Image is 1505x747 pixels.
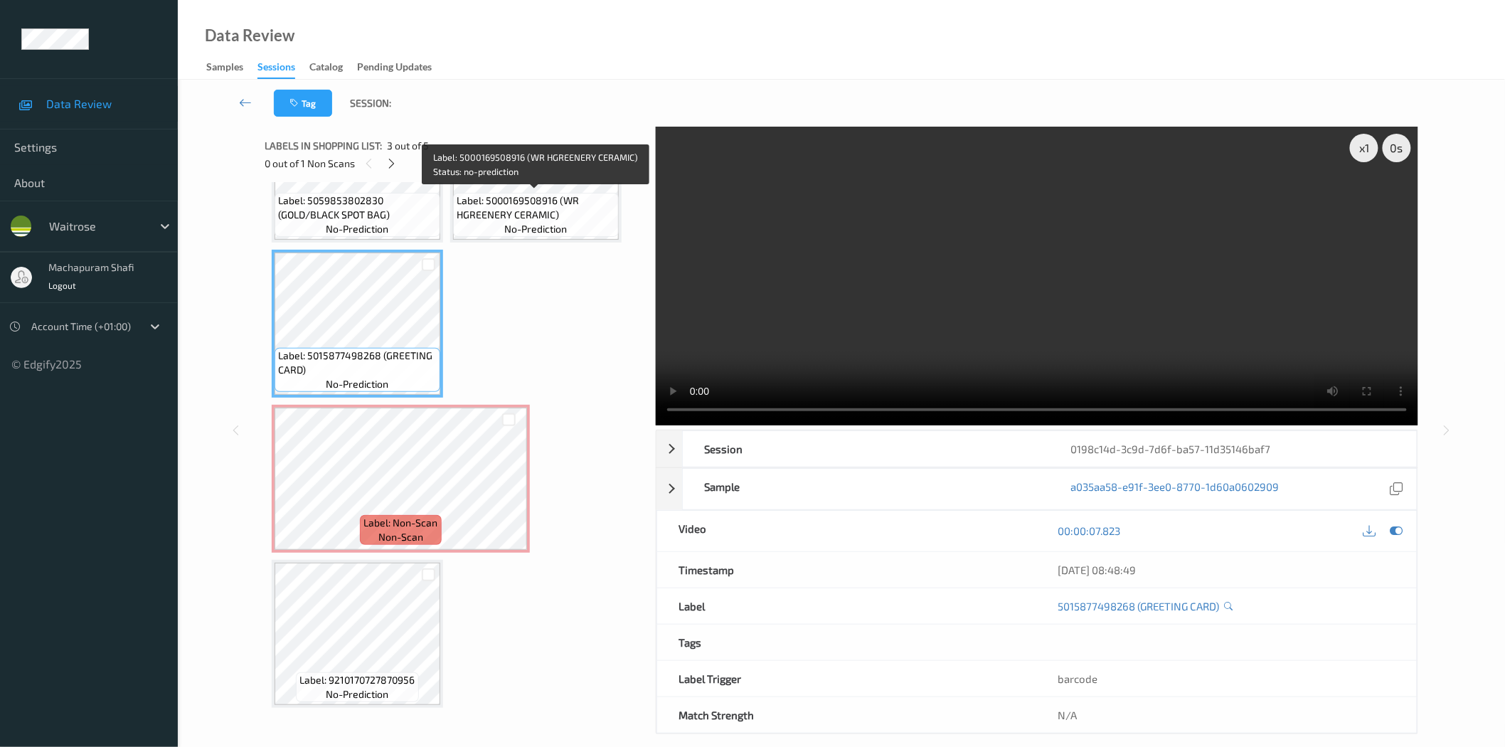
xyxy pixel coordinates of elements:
[1350,134,1378,162] div: x 1
[326,377,389,391] span: no-prediction
[1383,134,1411,162] div: 0 s
[206,58,257,78] a: Samples
[265,139,382,153] span: Labels in shopping list:
[1037,661,1417,696] div: barcode
[205,28,294,43] div: Data Review
[300,673,415,687] span: Label: 9210170727870956
[274,90,332,117] button: Tag
[1058,563,1395,577] div: [DATE] 08:48:49
[1058,599,1220,613] a: 5015877498268 (GREETING CARD)
[326,222,389,236] span: no-prediction
[1050,431,1417,467] div: 0198c14d-3c9d-7d6f-ba57-11d35146baf7
[357,58,446,78] a: Pending Updates
[1037,697,1417,733] div: N/A
[326,687,389,701] span: no-prediction
[656,430,1418,467] div: Session0198c14d-3c9d-7d6f-ba57-11d35146baf7
[683,469,1050,509] div: Sample
[278,194,437,222] span: Label: 5059853802830 (GOLD/BLACK SPOT BAG)
[657,625,1037,660] div: Tags
[309,58,357,78] a: Catalog
[657,511,1037,551] div: Video
[1071,480,1280,499] a: a035aa58-e91f-3ee0-8770-1d60a0602909
[309,60,343,78] div: Catalog
[378,530,423,544] span: non-scan
[206,60,243,78] div: Samples
[656,468,1418,510] div: Samplea035aa58-e91f-3ee0-8770-1d60a0602909
[257,60,295,79] div: Sessions
[683,431,1050,467] div: Session
[657,697,1037,733] div: Match Strength
[265,154,646,172] div: 0 out of 1 Non Scans
[257,58,309,79] a: Sessions
[278,349,437,377] span: Label: 5015877498268 (GREETING CARD)
[505,222,568,236] span: no-prediction
[357,60,432,78] div: Pending Updates
[1058,524,1121,538] a: 00:00:07.823
[387,139,429,153] span: 3 out of 5
[364,516,438,530] span: Label: Non-Scan
[350,96,391,110] span: Session:
[657,552,1037,588] div: Timestamp
[657,588,1037,624] div: Label
[457,194,615,222] span: Label: 5000169508916 (WR HGREENERY CERAMIC)
[657,661,1037,696] div: Label Trigger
